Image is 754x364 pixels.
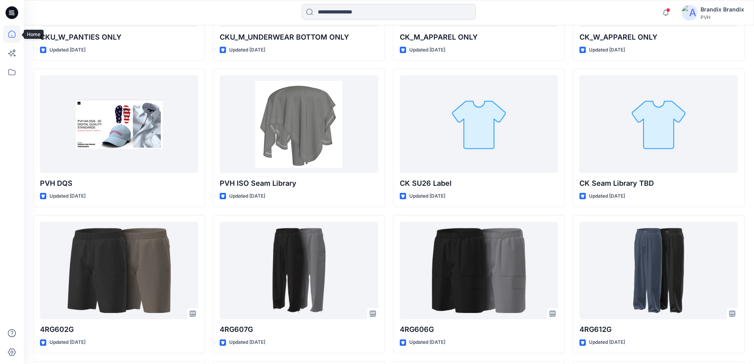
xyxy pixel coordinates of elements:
p: Updated [DATE] [229,338,265,347]
p: Updated [DATE] [229,46,265,54]
p: 4RG602G [40,324,198,335]
a: 4RG607G [220,222,378,320]
p: CK_W_APPAREL ONLY [579,32,738,43]
img: avatar [682,5,697,21]
p: Updated [DATE] [409,46,445,54]
p: Updated [DATE] [589,338,625,347]
a: CK SU26 Label [400,75,558,173]
p: PVH DQS [40,178,198,189]
p: Updated [DATE] [409,192,445,200]
div: Brandix Brandix [701,5,744,14]
a: 4RG602G [40,222,198,320]
p: CK SU26 Label [400,178,558,189]
p: Updated [DATE] [229,192,265,200]
a: 4RG606G [400,222,558,320]
p: 4RG606G [400,324,558,335]
p: Updated [DATE] [49,46,85,54]
p: CK_M_APPAREL ONLY [400,32,558,43]
a: CK Seam Library TBD [579,75,738,173]
div: PVH [701,14,744,20]
p: Updated [DATE] [409,338,445,347]
p: Updated [DATE] [589,46,625,54]
p: CK Seam Library TBD [579,178,738,189]
p: 4RG612G [579,324,738,335]
a: 4RG612G [579,222,738,320]
p: Updated [DATE] [49,192,85,200]
a: PVH ISO Seam Library [220,75,378,173]
p: CKU_M_UNDERWEAR BOTTOM ONLY [220,32,378,43]
a: PVH DQS [40,75,198,173]
p: 4RG607G [220,324,378,335]
p: CKU_W_PANTIES ONLY [40,32,198,43]
p: PVH ISO Seam Library [220,178,378,189]
p: Updated [DATE] [589,192,625,200]
p: Updated [DATE] [49,338,85,347]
